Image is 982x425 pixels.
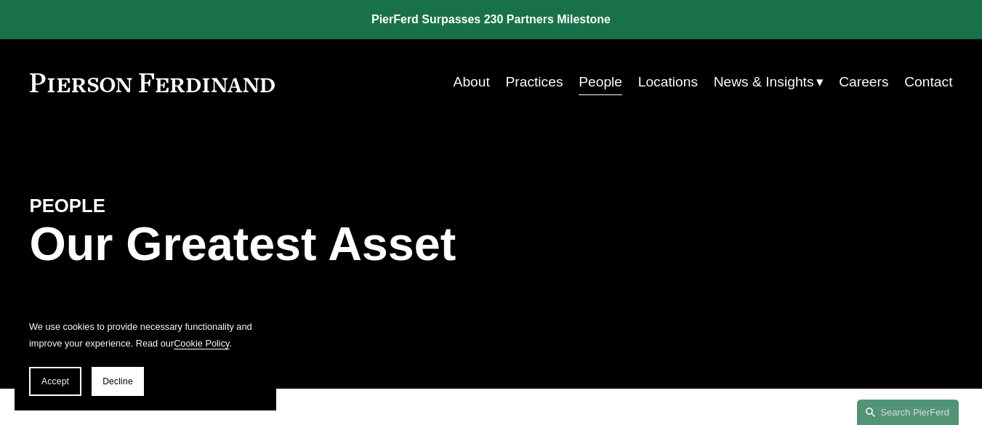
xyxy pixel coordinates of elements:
p: We use cookies to provide necessary functionality and improve your experience. Read our . [29,319,262,352]
h1: Our Greatest Asset [30,217,645,271]
a: Locations [638,68,698,96]
a: About [454,68,490,96]
a: Cookie Policy [174,338,229,349]
a: Contact [904,68,952,96]
a: Careers [839,68,888,96]
span: Accept [41,376,69,386]
h4: PEOPLE [30,194,260,218]
span: News & Insights [714,70,814,95]
section: Cookie banner [15,304,276,410]
a: People [579,68,622,96]
button: Accept [29,367,81,396]
a: Practices [505,68,563,96]
a: folder dropdown [714,68,824,96]
button: Decline [92,367,144,396]
span: Decline [102,376,133,386]
a: Search this site [857,400,959,425]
